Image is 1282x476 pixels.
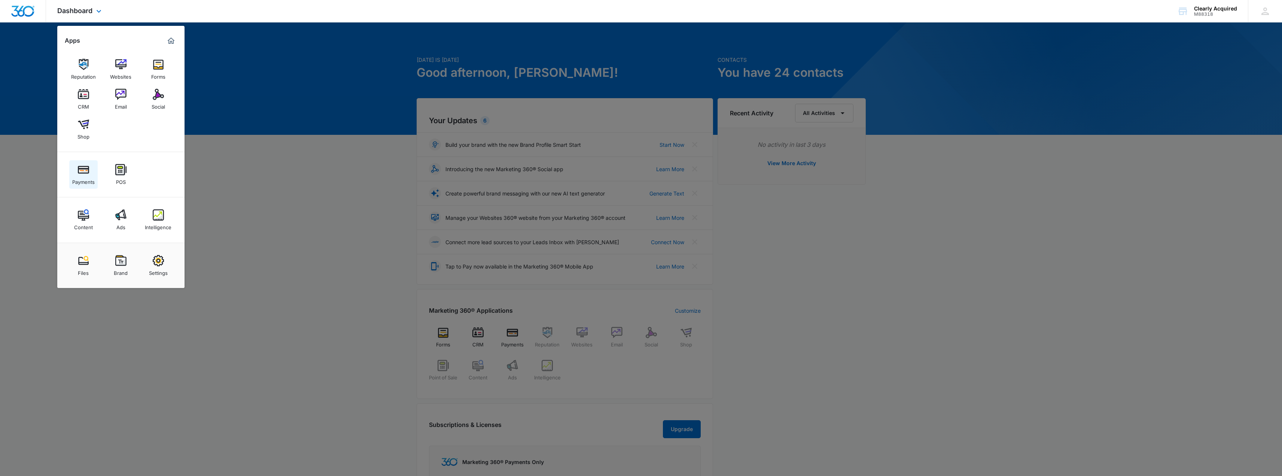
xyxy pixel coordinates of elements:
div: Ads [116,221,125,230]
div: Payments [72,175,95,185]
div: Intelligence [145,221,171,230]
a: Files [69,251,98,280]
a: Email [107,85,135,113]
div: POS [116,175,126,185]
a: Websites [107,55,135,84]
a: CRM [69,85,98,113]
a: Content [69,206,98,234]
a: Payments [69,160,98,189]
div: account id [1194,12,1237,17]
div: Social [152,100,165,110]
div: Forms [151,70,165,80]
div: CRM [78,100,89,110]
div: account name [1194,6,1237,12]
div: Files [78,266,89,276]
a: Forms [144,55,173,84]
span: Dashboard [57,7,92,15]
div: Content [74,221,93,230]
div: Brand [114,266,128,276]
a: Brand [107,251,135,280]
a: Ads [107,206,135,234]
a: Reputation [69,55,98,84]
div: Websites [110,70,131,80]
div: Settings [149,266,168,276]
a: Intelligence [144,206,173,234]
a: POS [107,160,135,189]
div: Reputation [71,70,96,80]
div: Shop [77,130,89,140]
a: Shop [69,115,98,143]
a: Marketing 360® Dashboard [165,35,177,47]
div: Email [115,100,127,110]
a: Settings [144,251,173,280]
a: Social [144,85,173,113]
h2: Apps [65,37,80,44]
